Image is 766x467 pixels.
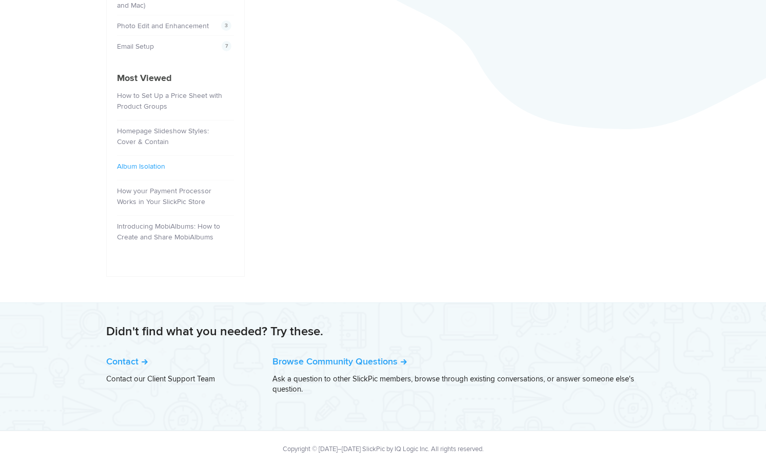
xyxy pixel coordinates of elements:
p: Ask a question to other SlickPic members, browse through existing conversations, or answer someon... [272,374,660,394]
a: Email Setup [117,42,154,51]
span: 3 [221,21,231,31]
span: 7 [222,41,231,51]
a: How your Payment Processor Works in Your SlickPic Store [117,187,211,206]
a: Browse Community Questions [272,356,407,367]
h2: Didn't find what you needed? Try these. [106,323,660,340]
div: Copyright © [DATE]–[DATE] SlickPic by IQ Logic Inc. All rights reserved. [106,444,660,454]
h4: Most Viewed [117,71,234,85]
a: How to Set Up a Price Sheet with Product Groups [117,91,222,111]
a: Contact our Client Support Team [106,374,215,383]
a: Album Isolation [117,162,165,171]
a: Homepage Slideshow Styles: Cover & Contain [117,127,209,146]
a: Introducing MobiAlbums: How to Create and Share MobiAlbums [117,222,220,241]
a: Velga Briška [633,404,660,410]
a: Contact [106,356,148,367]
a: Photo Edit and Enhancement [117,22,209,30]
